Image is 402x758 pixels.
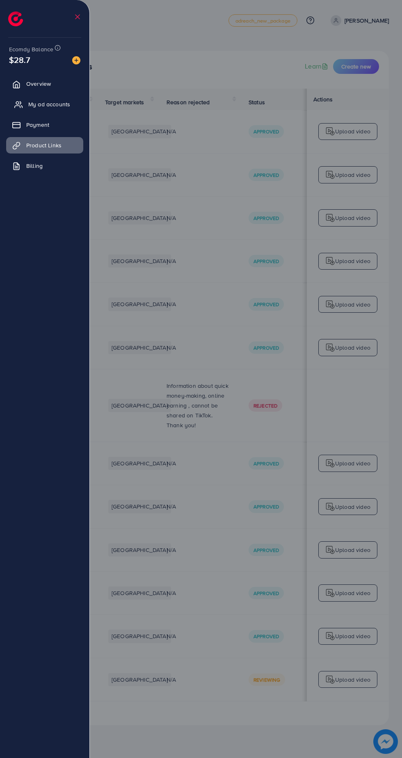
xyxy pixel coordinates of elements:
span: Billing [26,162,43,170]
a: Payment [6,117,83,133]
span: My ad accounts [28,100,70,108]
img: logo [8,11,23,26]
a: My ad accounts [6,96,83,112]
a: Overview [6,76,83,92]
span: $28.7 [9,54,30,66]
span: Product Links [26,141,62,149]
img: image [72,56,80,64]
a: Billing [6,158,83,174]
span: Ecomdy Balance [9,45,53,53]
span: Overview [26,80,51,88]
span: Payment [26,121,49,129]
a: Product Links [6,137,83,153]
